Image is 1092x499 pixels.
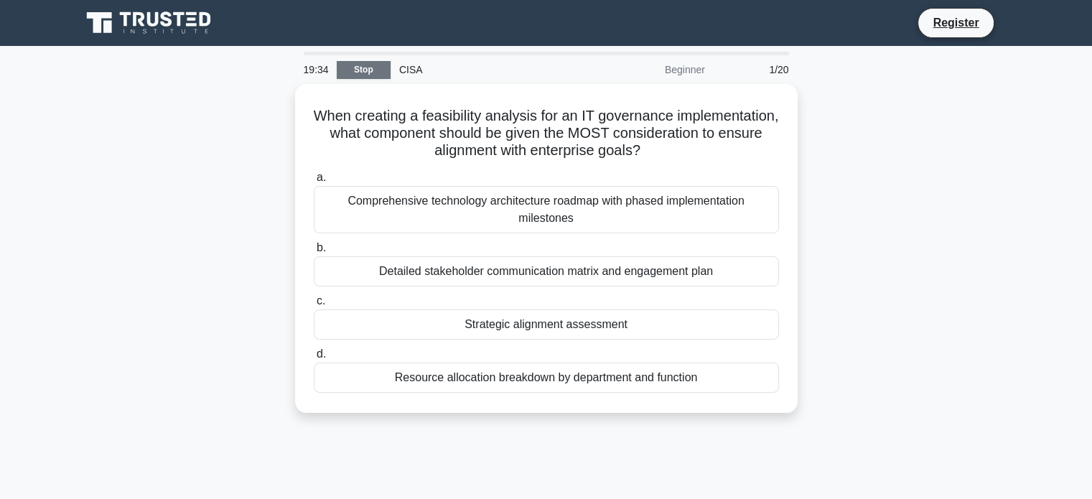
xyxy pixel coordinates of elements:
[317,348,326,360] span: d.
[714,55,798,84] div: 1/20
[317,241,326,253] span: b.
[924,14,987,32] a: Register
[314,309,779,340] div: Strategic alignment assessment
[391,55,588,84] div: CISA
[317,171,326,183] span: a.
[337,61,391,79] a: Stop
[314,363,779,393] div: Resource allocation breakdown by department and function
[314,256,779,286] div: Detailed stakeholder communication matrix and engagement plan
[588,55,714,84] div: Beginner
[312,107,780,160] h5: When creating a feasibility analysis for an IT governance implementation, what component should b...
[295,55,337,84] div: 19:34
[314,186,779,233] div: Comprehensive technology architecture roadmap with phased implementation milestones
[317,294,325,307] span: c.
